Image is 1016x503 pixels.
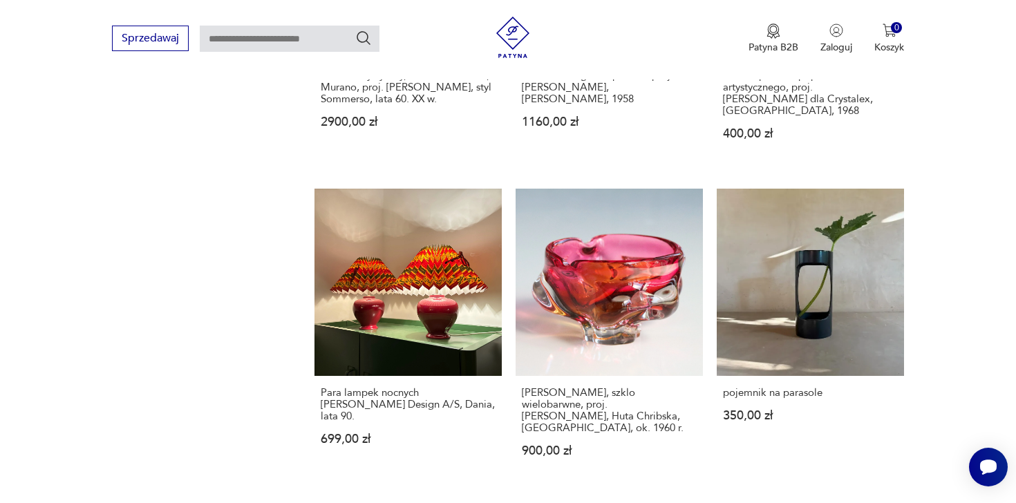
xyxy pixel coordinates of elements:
[723,128,898,140] p: 400,00 zł
[723,70,898,117] h3: Czeska patera / popielniczka ze szkła artystycznego, proj. [PERSON_NAME] dla Crystalex, [GEOGRAPH...
[749,23,798,54] button: Patyna B2B
[883,23,896,37] img: Ikona koszyka
[874,23,904,54] button: 0Koszyk
[355,30,372,46] button: Szukaj
[112,35,189,44] a: Sprzedawaj
[874,41,904,54] p: Koszyk
[321,70,496,105] h3: Wazon artystyczny, szkło warstwowe, Murano, proj. [PERSON_NAME], styl Sommerso, lata 60. XX w.
[321,116,496,128] p: 2900,00 zł
[969,448,1008,486] iframe: Smartsupp widget button
[766,23,780,39] img: Ikona medalu
[516,189,703,484] a: Patera kwiatowa, szklo wielobarwne, proj. Josef Hospodka, Huta Chribska, Czechosłowacja, ok. 1960...
[749,23,798,54] a: Ikona medaluPatyna B2B
[522,70,697,105] h3: Duńska vintage lampa PH 5 proj. [PERSON_NAME], [PERSON_NAME], 1958
[723,387,898,399] h3: pojemnik na parasole
[522,116,697,128] p: 1160,00 zł
[522,387,697,434] h3: [PERSON_NAME], szklo wielobarwne, proj. [PERSON_NAME], Huta Chribska, [GEOGRAPHIC_DATA], ok. 1960 r.
[112,26,189,51] button: Sprzedawaj
[723,410,898,421] p: 350,00 zł
[749,41,798,54] p: Patyna B2B
[891,22,903,34] div: 0
[829,23,843,37] img: Ikonka użytkownika
[522,445,697,457] p: 900,00 zł
[717,189,904,484] a: pojemnik na parasolepojemnik na parasole350,00 zł
[492,17,534,58] img: Patyna - sklep z meblami i dekoracjami vintage
[820,23,852,54] button: Zaloguj
[314,189,502,484] a: Para lampek nocnych Lene Bierre Design A/S, Dania, lata 90.Para lampek nocnych [PERSON_NAME] Desi...
[321,387,496,422] h3: Para lampek nocnych [PERSON_NAME] Design A/S, Dania, lata 90.
[321,433,496,445] p: 699,00 zł
[820,41,852,54] p: Zaloguj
